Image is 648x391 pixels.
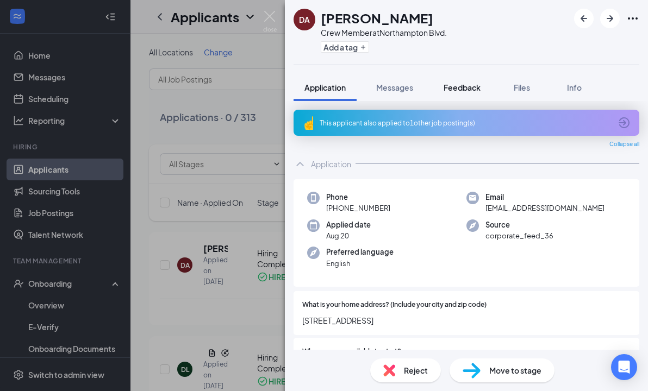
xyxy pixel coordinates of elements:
[444,83,481,92] span: Feedback
[320,118,611,128] div: This applicant also applied to 1 other job posting(s)
[302,346,401,357] span: When are you available to start?
[326,230,371,241] span: Aug 20
[485,230,553,241] span: corporate_feed_36
[404,364,428,376] span: Reject
[577,12,590,25] svg: ArrowLeftNew
[294,157,307,171] svg: ChevronUp
[618,116,631,129] svg: ArrowCircle
[321,9,433,27] h1: [PERSON_NAME]
[567,83,582,92] span: Info
[485,203,605,213] span: [EMAIL_ADDRESS][DOMAIN_NAME]
[611,354,637,380] div: Open Intercom Messenger
[311,159,351,169] div: Application
[321,27,447,38] div: Crew Member at Northampton Blvd.
[514,83,530,92] span: Files
[485,192,605,203] span: Email
[326,203,390,213] span: [PHONE_NUMBER]
[603,12,616,25] svg: ArrowRight
[302,300,487,310] span: What is your home address? (Include your city and zip code)
[360,44,366,51] svg: Plus
[326,247,394,257] span: Preferred language
[304,83,346,92] span: Application
[600,9,620,28] button: ArrowRight
[326,219,371,230] span: Applied date
[626,12,639,25] svg: Ellipses
[302,314,631,326] span: [STREET_ADDRESS]
[326,192,390,203] span: Phone
[326,258,394,269] span: English
[299,14,310,25] div: DA
[485,219,553,230] span: Source
[489,364,541,376] span: Move to stage
[574,9,594,28] button: ArrowLeftNew
[609,140,639,149] span: Collapse all
[321,41,369,53] button: PlusAdd a tag
[376,83,413,92] span: Messages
